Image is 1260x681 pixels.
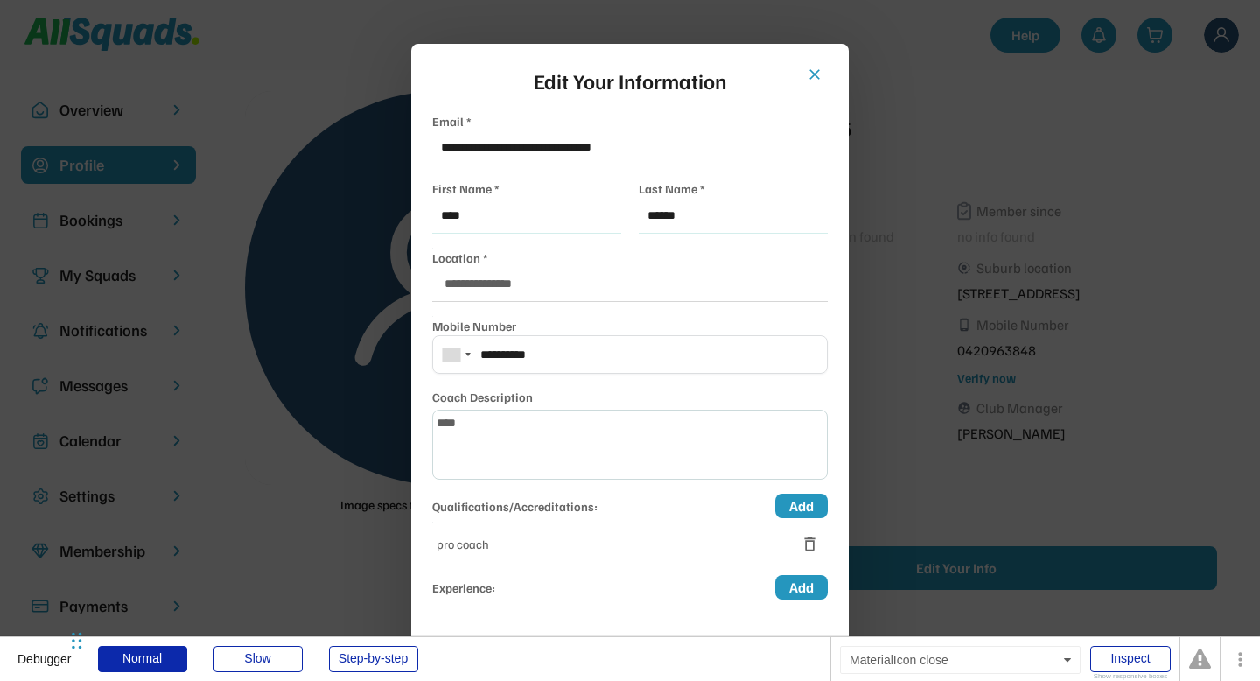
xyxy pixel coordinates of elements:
[840,646,1081,674] div: MaterialIcon close
[98,646,187,672] div: Normal
[432,388,533,406] div: Coach Description
[436,344,476,365] div: Telephone country code
[775,494,828,518] button: Add
[432,249,488,267] div: Location *
[432,497,598,516] div: Qualifications/Accreditations:
[329,646,418,672] div: Step-by-step
[432,535,493,553] div: pro coach
[432,579,495,597] div: Experience:
[213,646,303,672] div: Slow
[1090,673,1171,680] div: Show responsive boxes
[639,179,705,198] div: Last Name *
[432,65,828,96] div: Edit Your Information
[806,66,823,83] button: close
[775,575,828,600] button: Add
[432,317,516,335] div: Mobile Number
[432,112,472,130] div: Email *
[432,179,500,198] div: First Name *
[1090,646,1171,672] div: Inspect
